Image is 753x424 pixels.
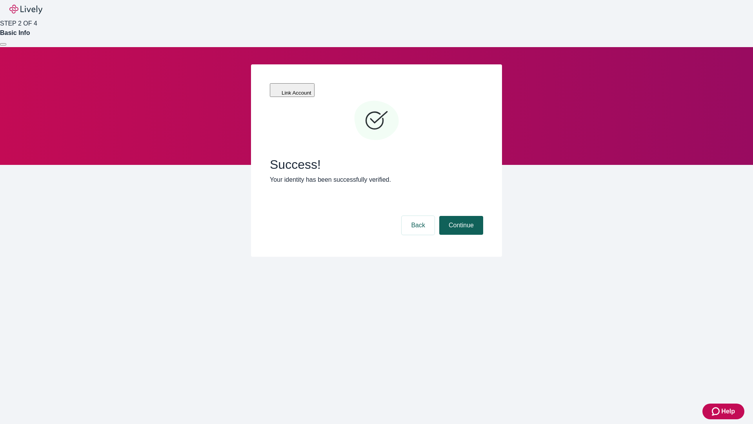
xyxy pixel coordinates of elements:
span: Success! [270,157,483,172]
button: Zendesk support iconHelp [702,404,744,419]
p: Your identity has been successfully verified. [270,175,483,185]
button: Link Account [270,83,315,97]
button: Continue [439,216,483,235]
svg: Zendesk support icon [712,407,721,416]
img: Lively [9,5,42,14]
svg: Checkmark icon [353,97,400,144]
span: Help [721,407,735,416]
button: Back [402,216,435,235]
